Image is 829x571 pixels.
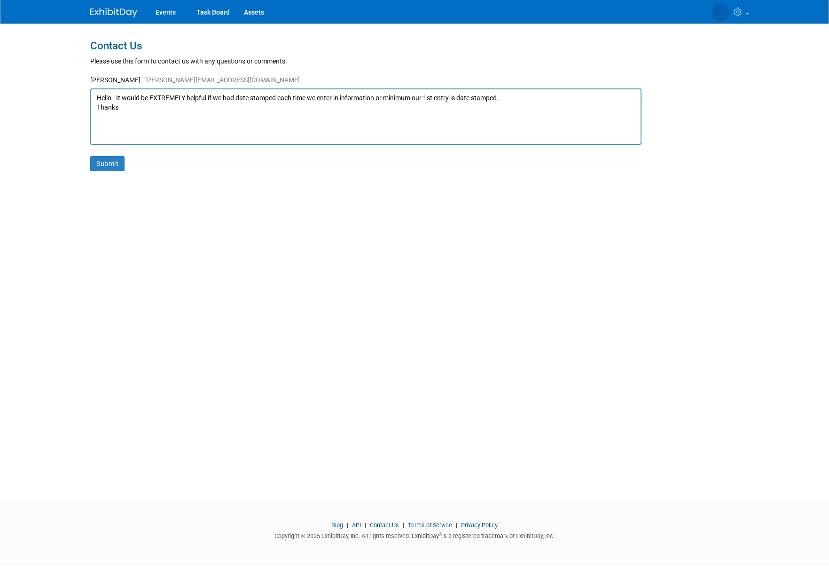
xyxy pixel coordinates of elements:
span: | [362,522,368,529]
img: Linda Yilmazian [712,3,730,21]
a: Privacy Policy [461,522,498,529]
a: Terms of Service [408,522,452,529]
a: Contact Us [370,522,399,529]
a: Blog [331,522,343,529]
h1: Contact Us [90,40,739,52]
a: API [352,522,361,529]
span: | [454,522,460,529]
sup: ® [439,532,442,537]
img: ExhibitDay [90,8,137,17]
div: [PERSON_NAME] [90,75,739,88]
span: [PERSON_NAME][EMAIL_ADDRESS][DOMAIN_NAME] [141,76,300,84]
div: Please use this form to contact us with any questions or comments. [90,56,739,66]
span: | [344,522,351,529]
button: Submit [90,156,125,171]
span: | [400,522,407,529]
